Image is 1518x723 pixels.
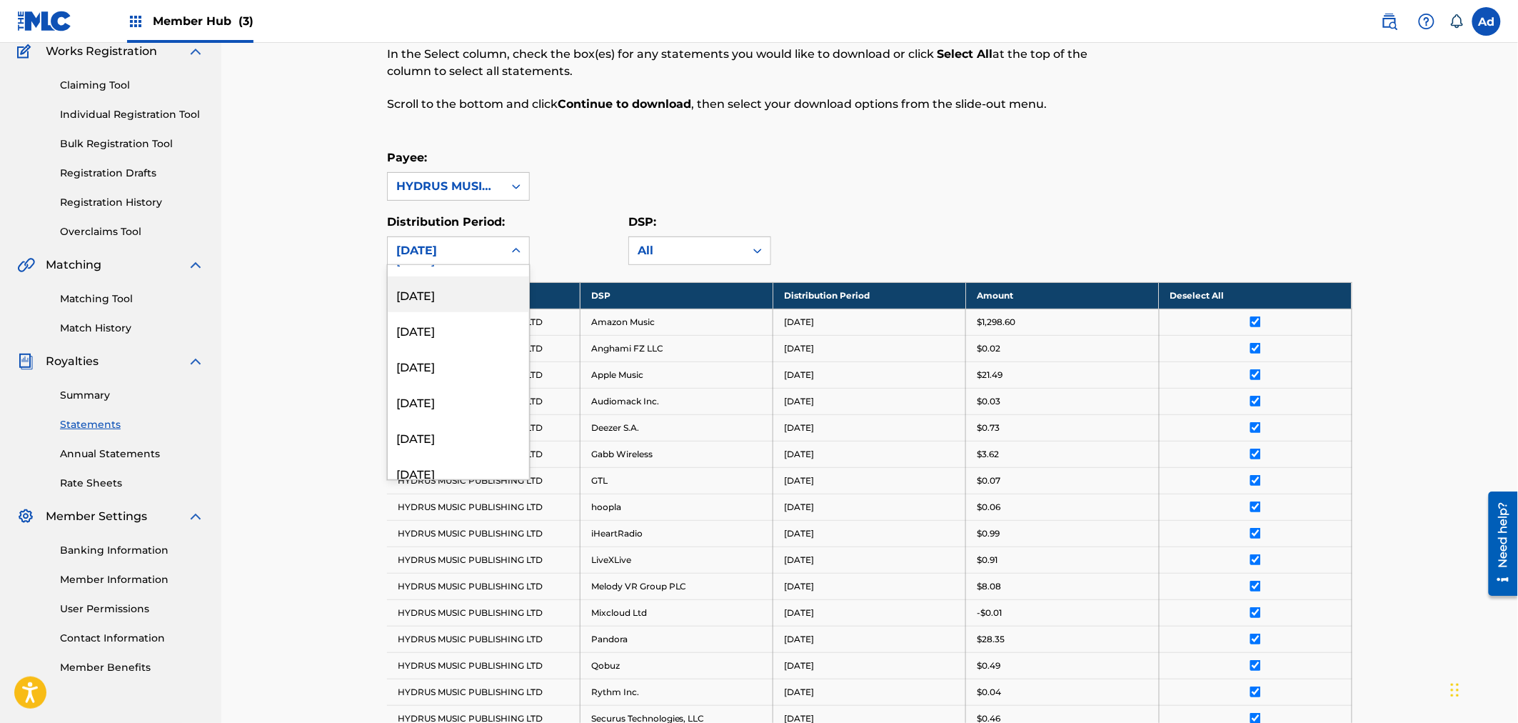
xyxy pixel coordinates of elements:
[238,14,253,28] span: (3)
[773,467,966,494] td: [DATE]
[17,353,34,370] img: Royalties
[580,414,773,441] td: Deezer S.A.
[773,520,966,547] td: [DATE]
[773,414,966,441] td: [DATE]
[17,256,35,274] img: Matching
[773,494,966,520] td: [DATE]
[628,215,656,229] label: DSP:
[773,599,966,626] td: [DATE]
[387,467,580,494] td: HYDRUS MUSIC PUBLISHING LTD
[46,43,157,60] span: Works Registration
[60,476,204,491] a: Rate Sheets
[638,242,736,259] div: All
[977,422,1000,434] p: $0.73
[60,166,204,181] a: Registration Drafts
[773,309,966,335] td: [DATE]
[17,43,36,60] img: Works Registration
[977,474,1000,487] p: $0.07
[60,447,204,462] a: Annual Statements
[396,178,495,195] div: HYDRUS MUSIC PUBLISHING LTD
[558,97,691,111] strong: Continue to download
[1472,7,1501,36] div: User Menu
[1451,669,1459,712] div: Drag
[580,573,773,599] td: Melody VR Group PLC
[580,547,773,573] td: LiveXLive
[977,501,1000,514] p: $0.06
[977,580,1001,593] p: $8.08
[580,309,773,335] td: Amazon Music
[187,43,204,60] img: expand
[60,78,204,93] a: Claiming Tool
[580,467,773,494] td: GTL
[977,342,1000,355] p: $0.02
[580,599,773,626] td: Mixcloud Ltd
[773,361,966,388] td: [DATE]
[580,361,773,388] td: Apple Music
[187,353,204,370] img: expand
[17,508,34,525] img: Member Settings
[977,633,1005,646] p: $28.35
[977,527,1000,540] p: $0.99
[580,494,773,520] td: hoopla
[977,369,1002,382] p: $21.49
[966,282,1159,309] th: Amount
[388,419,529,455] div: [DATE]
[153,13,253,29] span: Member Hub
[46,353,99,370] span: Royalties
[60,321,204,336] a: Match History
[387,626,580,652] td: HYDRUS MUSIC PUBLISHING LTD
[387,215,505,229] label: Distribution Period:
[1412,7,1441,36] div: Help
[773,679,966,705] td: [DATE]
[1447,654,1518,723] iframe: Chat Widget
[773,441,966,467] td: [DATE]
[187,256,204,274] img: expand
[60,195,204,210] a: Registration History
[60,602,204,617] a: User Permissions
[977,607,1002,619] p: -$0.01
[1375,7,1404,36] a: Public Search
[580,441,773,467] td: Gabb Wireless
[977,554,997,567] p: $0.91
[1478,486,1518,601] iframe: Resource Center
[387,494,580,520] td: HYDRUS MUSIC PUBLISHING LTD
[580,335,773,361] td: Anghami FZ LLC
[773,573,966,599] td: [DATE]
[60,136,204,151] a: Bulk Registration Tool
[1381,13,1398,30] img: search
[387,573,580,599] td: HYDRUS MUSIC PUBLISHING LTD
[387,679,580,705] td: HYDRUS MUSIC PUBLISHING LTD
[977,659,1000,672] p: $0.49
[60,543,204,558] a: Banking Information
[580,282,773,309] th: DSP
[387,520,580,547] td: HYDRUS MUSIC PUBLISHING LTD
[580,626,773,652] td: Pandora
[387,151,427,164] label: Payee:
[937,47,992,61] strong: Select All
[580,679,773,705] td: Rythm Inc.
[1159,282,1352,309] th: Deselect All
[60,224,204,239] a: Overclaims Tool
[387,96,1130,113] p: Scroll to the bottom and click , then select your download options from the slide-out menu.
[1418,13,1435,30] img: help
[773,282,966,309] th: Distribution Period
[60,107,204,122] a: Individual Registration Tool
[387,652,580,679] td: HYDRUS MUSIC PUBLISHING LTD
[580,388,773,414] td: Audiomack Inc.
[60,660,204,675] a: Member Benefits
[977,686,1001,699] p: $0.04
[387,46,1130,80] p: In the Select column, check the box(es) for any statements you would like to download or click at...
[17,11,72,31] img: MLC Logo
[187,508,204,525] img: expand
[387,599,580,626] td: HYDRUS MUSIC PUBLISHING LTD
[1449,14,1464,29] div: Notifications
[773,652,966,679] td: [DATE]
[773,335,966,361] td: [DATE]
[773,626,966,652] td: [DATE]
[580,520,773,547] td: iHeartRadio
[388,455,529,491] div: [DATE]
[580,652,773,679] td: Qobuz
